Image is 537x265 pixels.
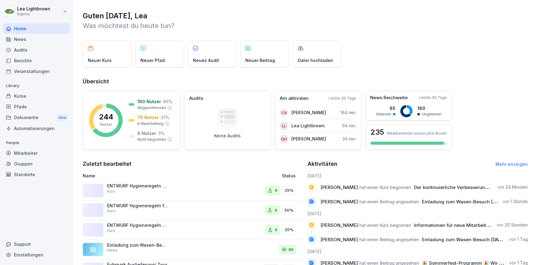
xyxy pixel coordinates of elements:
[83,77,528,86] h2: Übersicht
[83,21,528,31] p: Was möchtest du heute tun?
[370,129,384,136] h3: 235
[509,236,528,242] p: vor 1 Tag
[376,111,391,117] p: Gelesen
[342,122,356,129] p: 94 min.
[320,199,358,205] span: [PERSON_NAME]
[320,222,358,228] span: [PERSON_NAME]
[414,222,491,228] span: Informationen für neue Mitarbeiter
[107,228,115,234] p: Kurs
[107,248,117,253] p: News
[282,172,296,179] p: Status
[3,112,70,123] div: Dokumente
[3,112,70,123] a: DokumenteNew
[193,57,219,64] p: Neues Audit
[308,210,528,217] h6: [DATE]
[291,136,326,142] p: [PERSON_NAME]
[158,130,165,136] p: 3 %
[291,109,326,116] p: [PERSON_NAME]
[3,101,70,112] a: Pfade
[137,105,166,111] p: Abgeschlossen
[284,207,294,213] p: 50%
[107,203,168,209] p: ENTWURF Hygieneregeln für Verwaltung & Technik
[83,160,303,168] h2: Zuletzt bearbeitet
[498,184,528,190] p: vor 24 Minuten
[99,113,113,121] p: 244
[3,45,70,55] div: Audits
[376,105,395,111] p: 85
[280,135,288,143] div: DH
[137,130,156,136] p: 8 Nutzer
[342,136,356,142] p: 34 min.
[289,247,294,253] p: 86
[422,111,441,117] p: Ungelesen
[107,223,168,228] p: ENTWURF Hygieneregeln Lager, Kommission und Rampe
[275,227,277,233] p: 4
[83,220,303,240] a: ENTWURF Hygieneregeln Lager, Kommission und RampeKurs425%
[137,137,166,142] p: Nicht begonnen
[3,34,70,45] a: News
[3,91,70,101] a: Kurse
[387,131,447,136] p: Mitarbeitende nutzen jetzt Bounti
[83,11,528,21] h1: Guten [DATE], Lea
[417,105,441,111] p: 160
[83,201,303,220] a: ENTWURF Hygieneregeln für Verwaltung & TechnikKurs450%
[359,222,411,228] span: hat einen Kurs begonnen
[214,133,241,139] p: Keine Audits
[83,240,303,260] a: Einladung zum Wasen-Besuch [DATE] Liebe Kolleginnen und Kollegen, wir freuen uns, gemeinsam mit [...
[107,208,115,214] p: Kurs
[17,12,50,16] p: Sapros
[341,109,356,116] p: 164 min.
[17,6,50,12] p: Lea Lightbrown
[497,222,528,228] p: vor 20 Stunden
[359,184,411,190] span: hat einen Kurs begonnen
[161,114,169,121] p: 31 %
[189,95,203,102] p: Audits
[280,122,288,130] div: LL
[359,237,419,242] span: hat einen Beitrag angesehen
[280,108,288,117] div: CB
[88,57,112,64] p: Neuer Kurs
[3,81,70,91] p: Library
[83,172,220,179] p: Name
[3,239,70,249] div: Support
[359,199,419,205] span: hat einen Beitrag angesehen
[137,114,159,121] p: 76 Nutzer
[3,249,70,260] a: Einstellungen
[245,57,275,64] p: Neuer Beitrag
[3,123,70,134] a: Automatisierungen
[3,148,70,158] a: Mitarbeiter
[100,122,112,127] p: Nutzer
[370,94,408,101] p: News Reichweite
[137,121,164,126] p: In Bearbeitung
[83,181,303,201] a: ENTWURF Hygieneregeln ProduktionKurs425%
[3,66,70,77] a: Veranstaltungen
[285,187,294,194] p: 25%
[280,95,308,102] p: Am aktivsten
[414,184,524,190] span: Der kontinuierliche Verbesserungsprozess (K.V.P.)
[3,158,70,169] a: Gruppen
[419,95,447,100] p: Letzte 30 Tage
[274,207,277,213] p: 4
[3,138,70,148] p: People
[57,114,68,121] div: New
[275,187,277,194] p: 4
[320,237,358,242] span: [PERSON_NAME]
[107,189,115,194] p: Kurs
[285,227,294,233] p: 25%
[329,96,356,101] p: Letzte 30 Tage
[163,98,172,105] p: 66 %
[3,23,70,34] a: Home
[3,55,70,66] a: Berichte
[3,169,70,180] a: Standorte
[308,172,528,179] h6: [DATE]
[308,248,528,255] h6: [DATE]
